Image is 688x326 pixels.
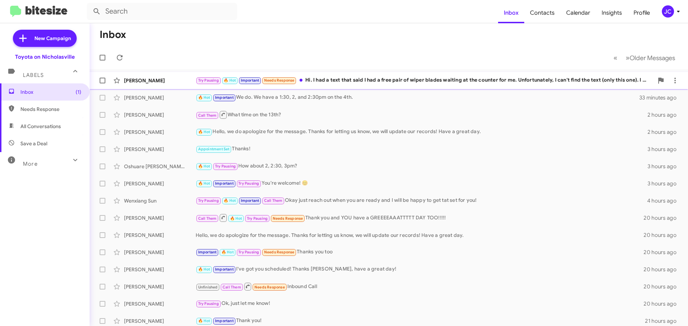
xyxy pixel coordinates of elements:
[100,29,126,40] h1: Inbox
[20,106,81,113] span: Needs Response
[20,88,81,96] span: Inbox
[198,130,210,134] span: 🔥 Hot
[198,95,210,100] span: 🔥 Hot
[224,198,236,203] span: 🔥 Hot
[215,267,234,272] span: Important
[198,267,210,272] span: 🔥 Hot
[13,30,77,47] a: New Campaign
[198,113,217,118] span: Call Them
[273,216,303,221] span: Needs Response
[596,3,628,23] a: Insights
[196,128,648,136] div: Hello, we do apologize for the message. Thanks for letting us know, we will update our records! H...
[626,53,630,62] span: »
[124,266,196,273] div: [PERSON_NAME]
[76,88,81,96] span: (1)
[124,249,196,256] div: [PERSON_NAME]
[613,53,617,62] span: «
[215,318,234,323] span: Important
[196,213,644,222] div: Thank you and YOU have a GREEEEAAATTTTT DAY TOO!!!!!
[20,140,47,147] span: Save a Deal
[124,180,196,187] div: [PERSON_NAME]
[215,181,234,186] span: Important
[198,78,219,83] span: Try Pausing
[238,181,259,186] span: Try Pausing
[196,145,648,153] div: Thanks!
[628,3,656,23] a: Profile
[124,232,196,239] div: [PERSON_NAME]
[196,300,644,308] div: Ok, just let me know!
[215,95,234,100] span: Important
[524,3,560,23] a: Contacts
[224,78,236,83] span: 🔥 Hot
[196,76,654,84] div: Hi. I had a text that said I had a free pair of wiper blades waiting at the counter for me. Unfor...
[124,300,196,307] div: [PERSON_NAME]
[198,301,219,306] span: Try Pausing
[648,111,682,118] div: 2 hours ago
[644,300,682,307] div: 20 hours ago
[223,285,241,289] span: Call Them
[254,285,285,289] span: Needs Response
[124,283,196,290] div: [PERSON_NAME]
[124,317,196,325] div: [PERSON_NAME]
[124,163,196,170] div: Oshuare [PERSON_NAME]
[124,146,196,153] div: [PERSON_NAME]
[198,198,219,203] span: Try Pausing
[241,78,259,83] span: Important
[124,197,196,204] div: Wenxiang Sun
[498,3,524,23] a: Inbox
[196,93,639,102] div: We do. We have a 1:30, 2, and 2:30pm on the 4th.
[20,123,61,130] span: All Conversations
[644,232,682,239] div: 20 hours ago
[644,266,682,273] div: 20 hours ago
[648,163,682,170] div: 3 hours ago
[196,162,648,170] div: How about 2, 2:30, 3pm?
[264,198,283,203] span: Call Them
[87,3,237,20] input: Search
[23,161,38,167] span: More
[648,146,682,153] div: 3 hours ago
[609,50,622,65] button: Previous
[196,317,645,325] div: Thank you!
[247,216,268,221] span: Try Pausing
[196,110,648,119] div: What time on the 13th?
[264,78,295,83] span: Needs Response
[198,285,218,289] span: Unfinished
[644,283,682,290] div: 20 hours ago
[610,50,679,65] nav: Page navigation example
[647,197,682,204] div: 4 hours ago
[196,248,644,256] div: Thanks you too
[560,3,596,23] a: Calendar
[15,53,75,60] div: Toyota on Nicholasville
[196,232,644,239] div: Hello, we do apologize for the message. Thanks for letting us know, we will update our records! H...
[23,72,44,78] span: Labels
[198,181,210,186] span: 🔥 Hot
[34,35,71,42] span: New Campaign
[648,128,682,136] div: 2 hours ago
[648,180,682,187] div: 3 hours ago
[124,94,196,101] div: [PERSON_NAME]
[215,164,236,169] span: Try Pausing
[198,216,217,221] span: Call Them
[621,50,679,65] button: Next
[221,250,234,254] span: 🔥 Hot
[656,5,680,18] button: JC
[198,318,210,323] span: 🔥 Hot
[198,147,230,151] span: Appointment Set
[124,111,196,118] div: [PERSON_NAME]
[241,198,259,203] span: Important
[230,216,242,221] span: 🔥 Hot
[124,128,196,136] div: [PERSON_NAME]
[662,5,674,18] div: JC
[264,250,295,254] span: Needs Response
[196,196,647,205] div: Okay just reach out when you are ready and I will be happy to get tat set for you!
[198,164,210,169] span: 🔥 Hot
[198,250,217,254] span: Important
[196,265,644,273] div: I've got you scheduled! Thanks [PERSON_NAME], have a great day!
[644,214,682,222] div: 20 hours ago
[124,214,196,222] div: [PERSON_NAME]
